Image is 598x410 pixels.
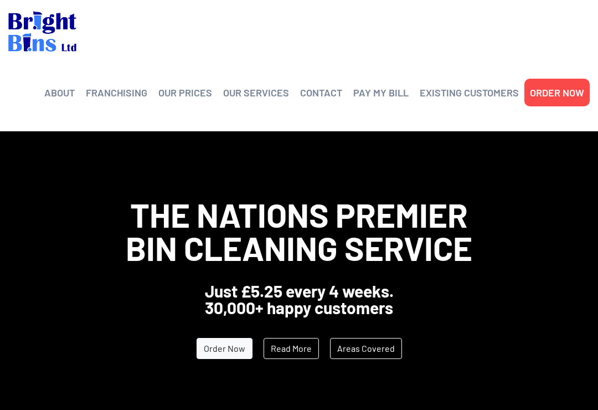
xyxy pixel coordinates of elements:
[44,84,75,101] a: ABOUT
[264,338,319,359] a: Read More
[353,84,409,101] a: PAY MY BILL
[197,338,252,359] a: Order Now
[530,84,584,101] a: ORDER NOW
[300,84,342,101] a: CONTACT
[86,84,147,101] a: FRANCHISING
[126,194,472,268] span: The Nations Premier Bin Cleaning Service
[223,84,289,101] a: OUR SERVICES
[158,84,212,101] a: OUR PRICES
[330,338,402,359] a: Areas Covered
[420,84,519,101] a: EXISTING CUSTOMERS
